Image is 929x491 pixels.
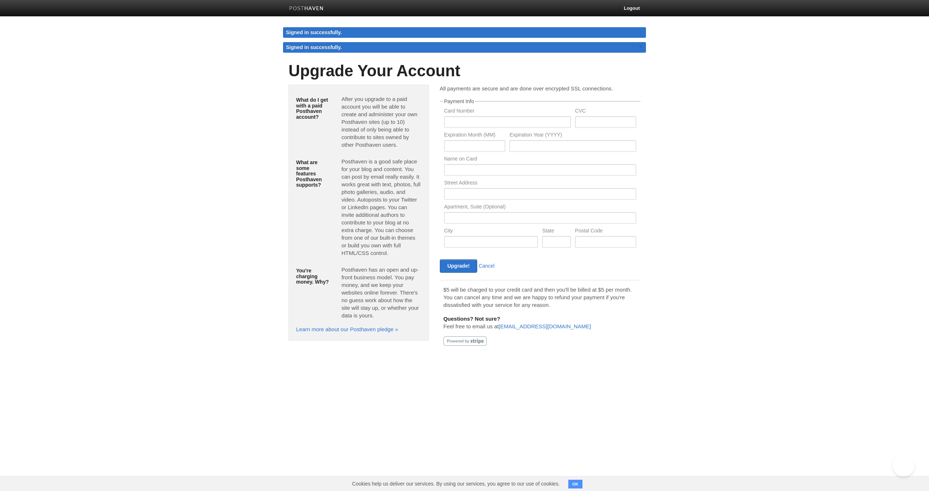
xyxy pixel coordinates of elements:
a: Cancel [479,263,495,269]
iframe: Help Scout Beacon - Open [893,455,914,476]
label: City [444,228,538,235]
button: OK [568,480,582,488]
span: Cookies help us deliver our services. By using our services, you agree to our use of cookies. [345,476,567,491]
p: All payments are secure and are done over encrypted SSL connections. [440,85,641,92]
input: Upgrade! [440,259,477,273]
p: After you upgrade to a paid account you will be able to create and administer your own Posthaven ... [341,95,421,149]
label: Name on Card [444,156,636,163]
b: Questions? Not sure? [443,316,500,322]
label: Apartment, Suite (Optional) [444,204,636,211]
label: Expiration Year (YYYY) [509,132,636,139]
label: Card Number [444,108,571,115]
h5: You're charging money. Why? [296,268,331,285]
label: State [542,228,570,235]
a: × [638,42,644,51]
a: [EMAIL_ADDRESS][DOMAIN_NAME] [499,323,591,329]
p: Feel free to email us at [443,315,637,330]
a: Learn more about our Posthaven pledge » [296,326,398,332]
h5: What are some features Posthaven supports? [296,160,331,188]
p: Posthaven is a good safe place for your blog and content. You can post by email really easily. It... [341,158,421,257]
label: Expiration Month (MM) [444,132,505,139]
img: Posthaven-bar [289,6,324,12]
p: $5 will be charged to your credit card and then you'll be billed at $5 per month. You can cancel ... [443,286,637,309]
span: Signed in successfully. [286,44,342,50]
label: CVC [575,108,636,115]
label: Street Address [444,180,636,187]
label: Postal Code [575,228,636,235]
p: Posthaven has an open and up-front business model. You pay money, and we keep your websites onlin... [341,266,421,319]
div: Signed in successfully. [283,27,646,38]
h5: What do I get with a paid Posthaven account? [296,97,331,120]
legend: Payment Info [443,99,475,104]
h1: Upgrade Your Account [288,62,641,80]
